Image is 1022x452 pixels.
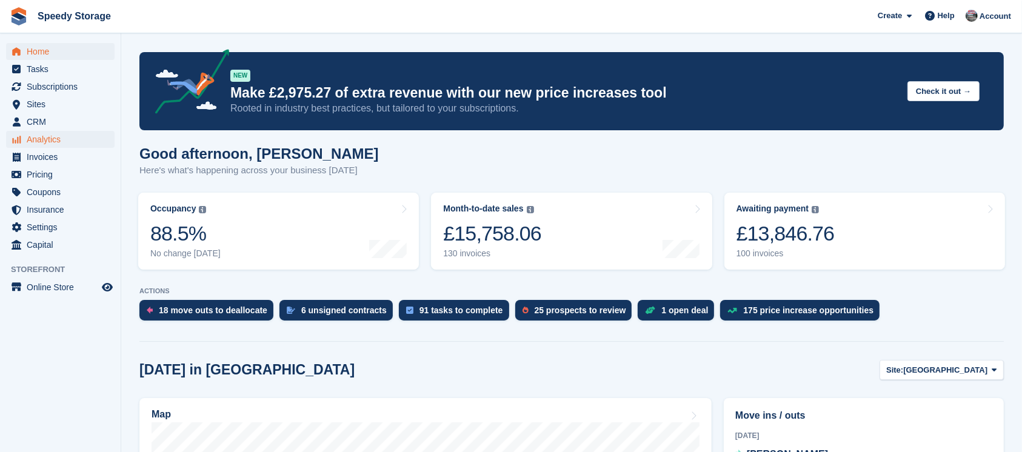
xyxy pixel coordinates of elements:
[6,78,115,95] a: menu
[100,280,115,294] a: Preview store
[27,236,99,253] span: Capital
[6,201,115,218] a: menu
[150,204,196,214] div: Occupancy
[638,300,720,327] a: 1 open deal
[443,221,541,246] div: £15,758.06
[27,201,99,218] span: Insurance
[724,193,1005,270] a: Awaiting payment £13,846.76 100 invoices
[150,248,221,259] div: No change [DATE]
[27,61,99,78] span: Tasks
[399,300,515,327] a: 91 tasks to complete
[139,287,1004,295] p: ACTIONS
[159,305,267,315] div: 18 move outs to deallocate
[812,206,819,213] img: icon-info-grey-7440780725fd019a000dd9b08b2336e03edf1995a4989e88bcd33f0948082b44.svg
[27,148,99,165] span: Invoices
[6,113,115,130] a: menu
[139,145,379,162] h1: Good afternoon, [PERSON_NAME]
[279,300,399,327] a: 6 unsigned contracts
[878,10,902,22] span: Create
[535,305,626,315] div: 25 prospects to review
[903,364,987,376] span: [GEOGRAPHIC_DATA]
[27,43,99,60] span: Home
[27,219,99,236] span: Settings
[6,61,115,78] a: menu
[880,360,1004,380] button: Site: [GEOGRAPHIC_DATA]
[736,221,835,246] div: £13,846.76
[431,193,712,270] a: Month-to-date sales £15,758.06 130 invoices
[443,248,541,259] div: 130 invoices
[6,148,115,165] a: menu
[139,164,379,178] p: Here's what's happening across your business [DATE]
[406,307,413,314] img: task-75834270c22a3079a89374b754ae025e5fb1db73e45f91037f5363f120a921f8.svg
[515,300,638,327] a: 25 prospects to review
[736,204,809,214] div: Awaiting payment
[527,206,534,213] img: icon-info-grey-7440780725fd019a000dd9b08b2336e03edf1995a4989e88bcd33f0948082b44.svg
[6,43,115,60] a: menu
[6,166,115,183] a: menu
[301,305,387,315] div: 6 unsigned contracts
[199,206,206,213] img: icon-info-grey-7440780725fd019a000dd9b08b2336e03edf1995a4989e88bcd33f0948082b44.svg
[6,96,115,113] a: menu
[27,131,99,148] span: Analytics
[230,70,250,82] div: NEW
[147,307,153,314] img: move_outs_to_deallocate_icon-f764333ba52eb49d3ac5e1228854f67142a1ed5810a6f6cc68b1a99e826820c5.svg
[443,204,523,214] div: Month-to-date sales
[6,279,115,296] a: menu
[966,10,978,22] img: Dan Jackson
[139,362,355,378] h2: [DATE] in [GEOGRAPHIC_DATA]
[645,306,655,314] img: deal-1b604bf984904fb50ccaf53a9ad4b4a5d6e5aea283cecdc64d6e3604feb123c2.svg
[6,131,115,148] a: menu
[27,78,99,95] span: Subscriptions
[139,300,279,327] a: 18 move outs to deallocate
[6,236,115,253] a: menu
[27,113,99,130] span: CRM
[230,102,898,115] p: Rooted in industry best practices, but tailored to your subscriptions.
[33,6,116,26] a: Speedy Storage
[523,307,529,314] img: prospect-51fa495bee0391a8d652442698ab0144808aea92771e9ea1ae160a38d050c398.svg
[138,193,419,270] a: Occupancy 88.5% No change [DATE]
[735,408,992,423] h2: Move ins / outs
[27,279,99,296] span: Online Store
[743,305,873,315] div: 175 price increase opportunities
[907,81,980,101] button: Check it out →
[150,221,221,246] div: 88.5%
[886,364,903,376] span: Site:
[419,305,503,315] div: 91 tasks to complete
[287,307,295,314] img: contract_signature_icon-13c848040528278c33f63329250d36e43548de30e8caae1d1a13099fd9432cc5.svg
[938,10,955,22] span: Help
[735,430,992,441] div: [DATE]
[6,219,115,236] a: menu
[230,84,898,102] p: Make £2,975.27 of extra revenue with our new price increases tool
[27,184,99,201] span: Coupons
[152,409,171,420] h2: Map
[27,166,99,183] span: Pricing
[11,264,121,276] span: Storefront
[27,96,99,113] span: Sites
[980,10,1011,22] span: Account
[145,49,230,118] img: price-adjustments-announcement-icon-8257ccfd72463d97f412b2fc003d46551f7dbcb40ab6d574587a9cd5c0d94...
[6,184,115,201] a: menu
[720,300,886,327] a: 175 price increase opportunities
[736,248,835,259] div: 100 invoices
[10,7,28,25] img: stora-icon-8386f47178a22dfd0bd8f6a31ec36ba5ce8667c1dd55bd0f319d3a0aa187defe.svg
[661,305,708,315] div: 1 open deal
[727,308,737,313] img: price_increase_opportunities-93ffe204e8149a01c8c9dc8f82e8f89637d9d84a8eef4429ea346261dce0b2c0.svg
